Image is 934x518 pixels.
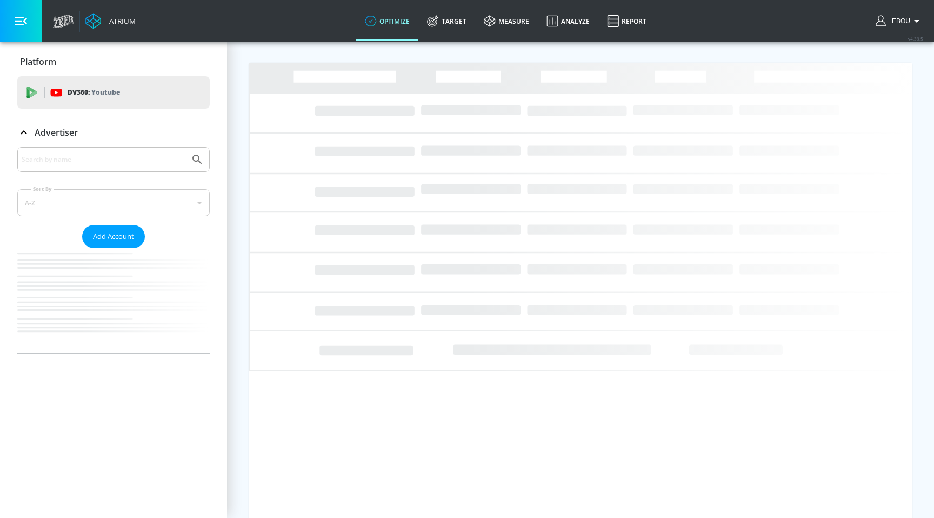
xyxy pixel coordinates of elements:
button: Add Account [82,225,145,248]
p: DV360: [68,87,120,98]
nav: list of Advertiser [17,248,210,353]
a: optimize [356,2,418,41]
label: Sort By [31,185,54,192]
a: Report [598,2,655,41]
span: login as: ebou.njie@zefr.com [888,17,910,25]
span: Add Account [93,230,134,243]
a: Atrium [85,13,136,29]
button: Ebou [876,15,923,28]
p: Advertiser [35,127,78,138]
div: DV360: Youtube [17,76,210,109]
a: Analyze [538,2,598,41]
input: Search by name [22,152,185,167]
div: A-Z [17,189,210,216]
div: Platform [17,47,210,77]
a: measure [475,2,538,41]
span: v 4.33.5 [908,36,923,42]
div: Advertiser [17,147,210,353]
div: Atrium [105,16,136,26]
div: Advertiser [17,117,210,148]
p: Platform [20,56,56,68]
a: Target [418,2,475,41]
p: Youtube [91,87,120,98]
